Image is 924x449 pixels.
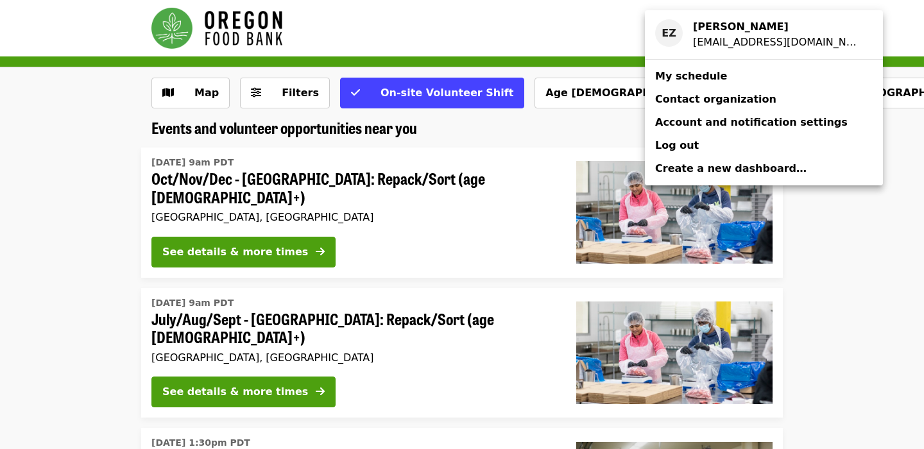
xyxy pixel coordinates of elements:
div: evanyz2008@gmail.com [693,35,862,50]
span: My schedule [655,70,727,82]
a: Account and notification settings [645,111,883,134]
span: Create a new dashboard… [655,162,807,174]
a: EZ[PERSON_NAME][EMAIL_ADDRESS][DOMAIN_NAME] [645,15,883,54]
span: Log out [655,139,699,151]
div: Evan Zhang [693,19,862,35]
span: Account and notification settings [655,116,848,128]
strong: [PERSON_NAME] [693,21,789,33]
span: Contact organization [655,93,776,105]
a: Create a new dashboard… [645,157,883,180]
a: My schedule [645,65,883,88]
div: EZ [655,19,683,47]
a: Contact organization [645,88,883,111]
a: Log out [645,134,883,157]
